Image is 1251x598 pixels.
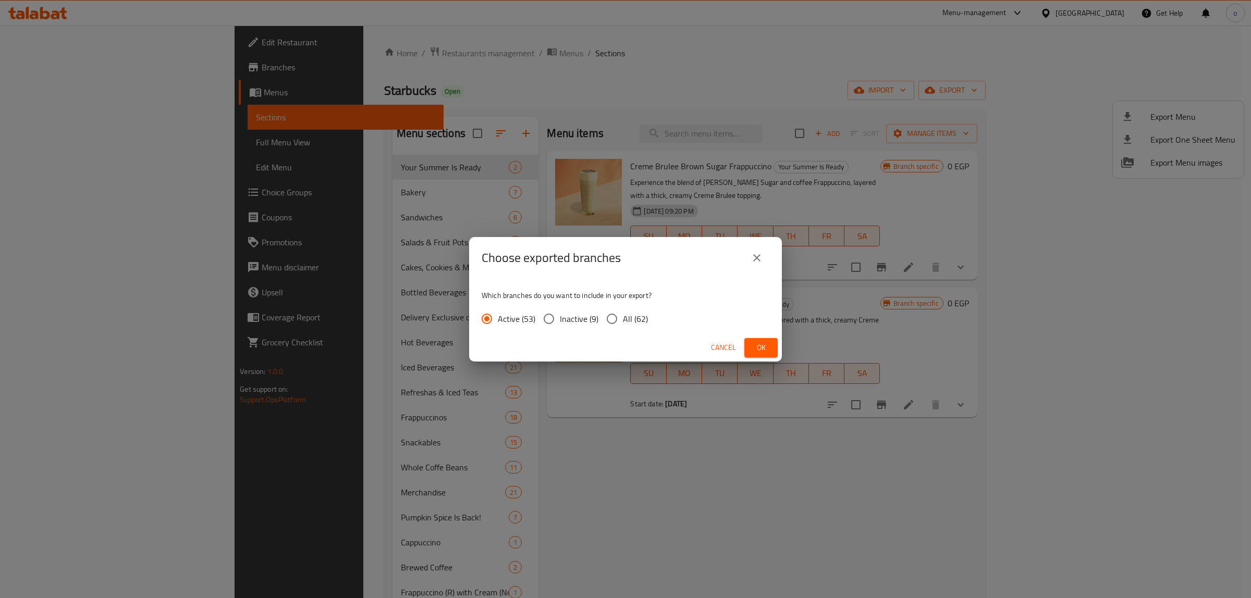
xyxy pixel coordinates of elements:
[711,341,736,354] span: Cancel
[623,313,648,325] span: All (62)
[560,313,598,325] span: Inactive (9)
[482,290,769,301] p: Which branches do you want to include in your export?
[498,313,535,325] span: Active (53)
[744,338,778,357] button: Ok
[744,245,769,270] button: close
[482,250,621,266] h2: Choose exported branches
[707,338,740,357] button: Cancel
[753,341,769,354] span: Ok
